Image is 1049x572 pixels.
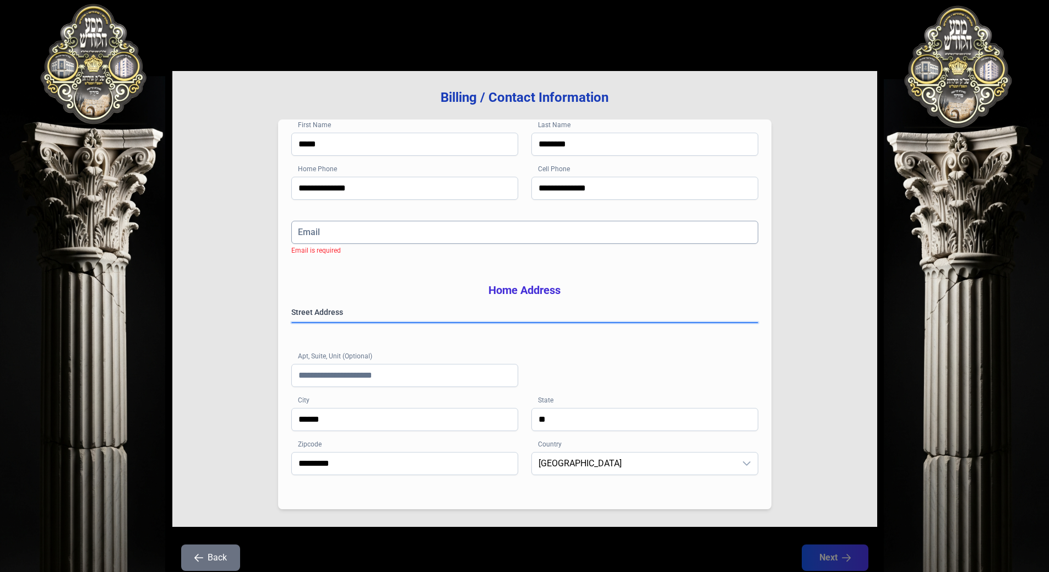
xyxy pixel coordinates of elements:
[291,282,758,298] h3: Home Address
[291,307,758,318] label: Street Address
[190,89,860,106] h3: Billing / Contact Information
[736,453,758,475] div: dropdown trigger
[532,453,736,475] span: United States
[181,544,240,571] button: Back
[291,247,341,254] span: Email is required
[802,544,868,571] button: Next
